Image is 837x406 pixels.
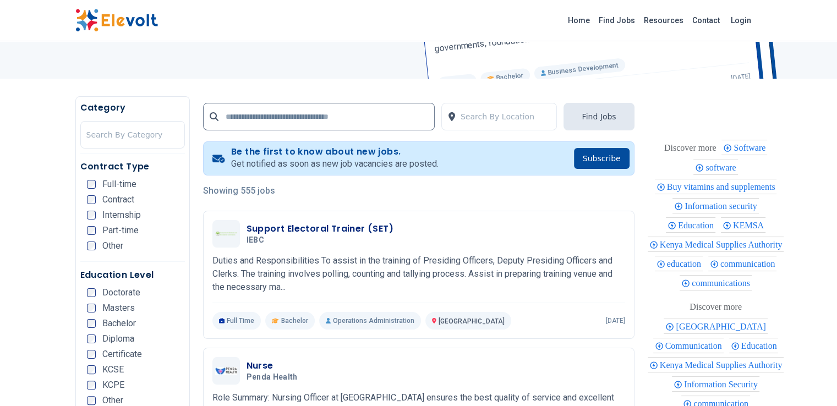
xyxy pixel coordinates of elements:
[639,12,688,29] a: Resources
[102,365,124,374] span: KCSE
[690,299,742,315] div: These are topics related to the article that might interest you
[87,226,96,235] input: Part-time
[655,179,777,194] div: Buy vitamins and supplements
[648,357,784,372] div: Kenya Medical Supplies Authority
[87,304,96,312] input: Masters
[102,319,136,328] span: Bachelor
[247,235,264,245] span: IEBC
[80,101,185,114] h5: Category
[594,12,639,29] a: Find Jobs
[741,341,780,350] span: Education
[102,304,135,312] span: Masters
[87,180,96,189] input: Full-time
[705,163,739,172] span: software
[606,316,625,325] p: [DATE]
[247,359,302,372] h3: Nurse
[102,350,142,359] span: Certificate
[87,242,96,250] input: Other
[439,317,505,325] span: [GEOGRAPHIC_DATA]
[667,182,779,191] span: Buy vitamins and supplements
[676,322,769,331] span: [GEOGRAPHIC_DATA]
[102,195,134,204] span: Contract
[87,195,96,204] input: Contract
[87,319,96,328] input: Bachelor
[87,381,96,389] input: KCPE
[664,319,767,334] div: Nairobi
[102,242,123,250] span: Other
[648,237,784,252] div: Kenya Medical Supplies Authority
[672,198,758,213] div: Information security
[231,146,439,157] h4: Be the first to know about new jobs.
[564,103,634,130] button: Find Jobs
[319,312,421,330] p: Operations Administration
[87,288,96,297] input: Doctorate
[102,180,136,189] span: Full-time
[685,201,760,211] span: Information security
[102,334,134,343] span: Diploma
[782,353,837,406] iframe: Chat Widget
[708,256,777,271] div: communication
[212,220,625,330] a: IEBCSupport Electoral Trainer (SET)IEBCDuties and Responsibilities To assist in the training of P...
[75,9,158,32] img: Elevolt
[80,160,185,173] h5: Contract Type
[102,226,139,235] span: Part-time
[672,376,759,392] div: Information Security
[733,221,767,230] span: KEMSA
[87,350,96,359] input: Certificate
[720,259,779,268] span: communication
[203,184,634,197] p: Showing 555 jobs
[87,334,96,343] input: Diploma
[655,256,703,271] div: education
[721,217,765,233] div: KEMSA
[564,12,594,29] a: Home
[693,160,737,175] div: software
[80,268,185,282] h5: Education Level
[684,380,761,389] span: Information Security
[692,278,753,288] span: communications
[724,9,758,31] a: Login
[215,367,237,375] img: Penda Health
[574,148,630,169] button: Subscribe
[664,140,716,156] div: These are topics related to the article that might interest you
[87,396,96,405] input: Other
[721,140,767,155] div: Software
[678,221,717,230] span: Education
[660,360,786,370] span: Kenya Medical Supplies Authority
[215,232,237,236] img: IEBC
[102,381,124,389] span: KCPE
[247,222,393,235] h3: Support Electoral Trainer (SET)
[102,211,141,220] span: Internship
[281,316,308,325] span: Bachelor
[667,259,704,268] span: education
[212,312,261,330] p: Full Time
[680,275,752,290] div: communications
[231,157,439,171] p: Get notified as soon as new job vacancies are posted.
[734,143,769,152] span: Software
[653,338,724,353] div: Communication
[102,396,123,405] span: Other
[102,288,140,297] span: Doctorate
[665,341,725,350] span: Communication
[688,12,724,29] a: Contact
[666,217,715,233] div: Education
[729,338,779,353] div: Education
[660,240,786,249] span: Kenya Medical Supplies Authority
[87,211,96,220] input: Internship
[212,254,625,294] p: Duties and Responsibilities To assist in the training of Presiding Officers, Deputy Presiding Off...
[247,372,298,382] span: Penda Health
[87,365,96,374] input: KCSE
